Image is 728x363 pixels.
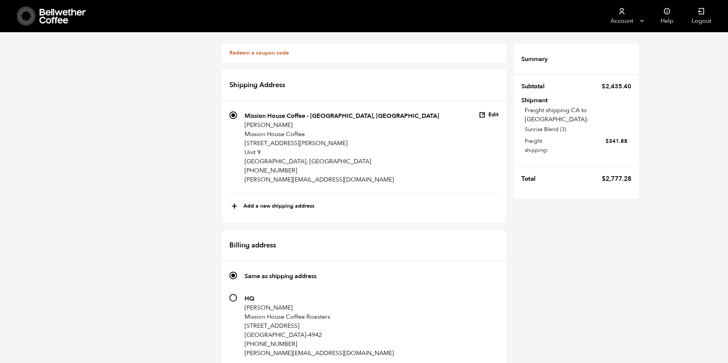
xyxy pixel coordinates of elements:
button: Edit [479,111,499,119]
p: [GEOGRAPHIC_DATA], [GEOGRAPHIC_DATA] [245,157,439,166]
p: Mission House Coffee [245,130,439,139]
h2: Shipping Address [222,70,506,102]
label: Freight shipping: [525,136,628,155]
p: [STREET_ADDRESS][PERSON_NAME] [245,139,439,148]
p: [PERSON_NAME] [245,120,439,130]
h2: Billing address [222,230,506,262]
p: Mission House Coffee Roasters [245,312,394,321]
p: [PHONE_NUMBER] [245,166,439,175]
th: Total [521,171,540,187]
button: +Add a new shipping address [231,200,314,213]
p: [PERSON_NAME][EMAIL_ADDRESS][DOMAIN_NAME] [245,175,439,184]
strong: Same as shipping address [245,272,317,280]
input: Same as shipping address [229,272,237,279]
bdi: 341.88 [606,138,628,145]
th: Summary [521,51,552,67]
p: [PERSON_NAME] [245,303,394,312]
p: [STREET_ADDRESS] [245,321,394,330]
p: [PERSON_NAME][EMAIL_ADDRESS][DOMAIN_NAME] [245,349,394,358]
bdi: 2,435.40 [602,82,631,91]
th: Shipment [521,97,565,102]
span: $ [602,82,606,91]
span: + [231,200,238,213]
strong: HQ [245,294,254,303]
input: Mission House Coffee - [GEOGRAPHIC_DATA], [GEOGRAPHIC_DATA] [PERSON_NAME] Mission House Coffee [S... [229,111,237,119]
p: Unit 9 [245,148,439,157]
p: [GEOGRAPHIC_DATA]-4942 [245,330,394,340]
a: Redeem a coupon code [229,49,289,56]
span: $ [602,174,606,183]
span: $ [606,138,609,145]
strong: Mission House Coffee - [GEOGRAPHIC_DATA], [GEOGRAPHIC_DATA] [245,112,439,120]
p: [PHONE_NUMBER] [245,340,394,349]
p: Sunrise Blend (3) [525,125,631,133]
p: Freight shipping CA to [GEOGRAPHIC_DATA]: [525,106,631,124]
bdi: 2,777.28 [602,174,631,183]
th: Subtotal [521,78,549,94]
input: HQ [PERSON_NAME] Mission House Coffee Roasters [STREET_ADDRESS] [GEOGRAPHIC_DATA]-4942 [PHONE_NUM... [229,294,237,302]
